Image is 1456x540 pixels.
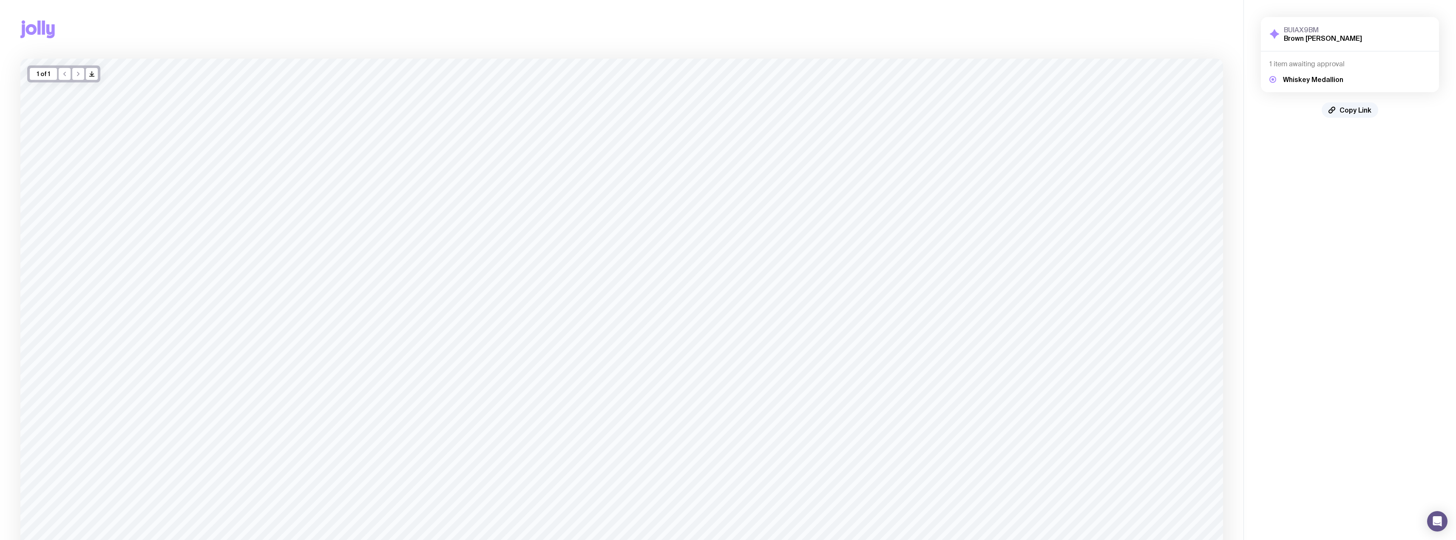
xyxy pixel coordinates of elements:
[30,68,57,80] div: 1 of 1
[1284,34,1362,42] h2: Brown [PERSON_NAME]
[90,72,94,76] g: /> />
[86,68,98,80] button: />/>
[1340,106,1371,114] span: Copy Link
[1322,102,1378,118] button: Copy Link
[1284,25,1362,34] h3: BUIAX9BM
[1269,60,1430,68] h4: 1 item awaiting approval
[1427,511,1447,532] div: Open Intercom Messenger
[1283,75,1343,84] h5: Whiskey Medallion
